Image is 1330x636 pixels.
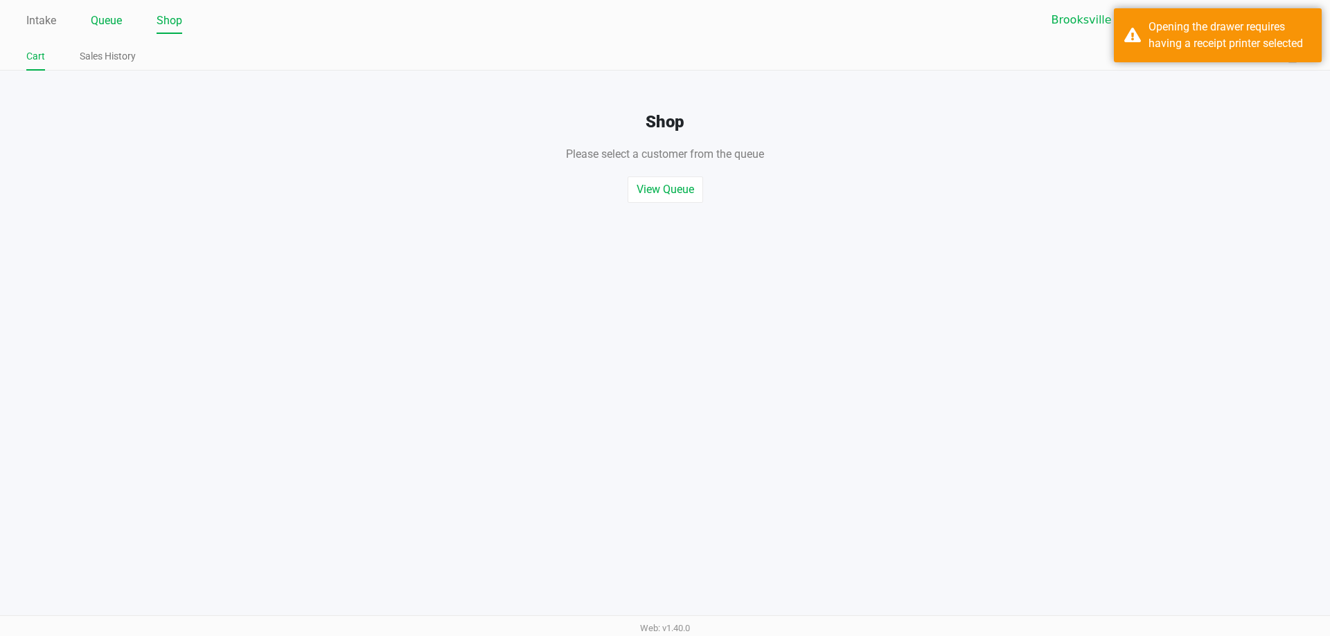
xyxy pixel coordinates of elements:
a: Shop [157,11,182,30]
a: Cart [26,48,45,65]
span: Web: v1.40.0 [640,623,690,633]
a: Intake [26,11,56,30]
button: Select [1195,8,1215,33]
span: Brooksville WC [1052,12,1187,28]
button: View Queue [628,176,703,203]
span: Please select a customer from the queue [566,147,764,161]
a: Sales History [80,48,136,65]
div: Opening the drawer requires having a receipt printer selected [1149,19,1311,52]
a: Queue [91,11,122,30]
